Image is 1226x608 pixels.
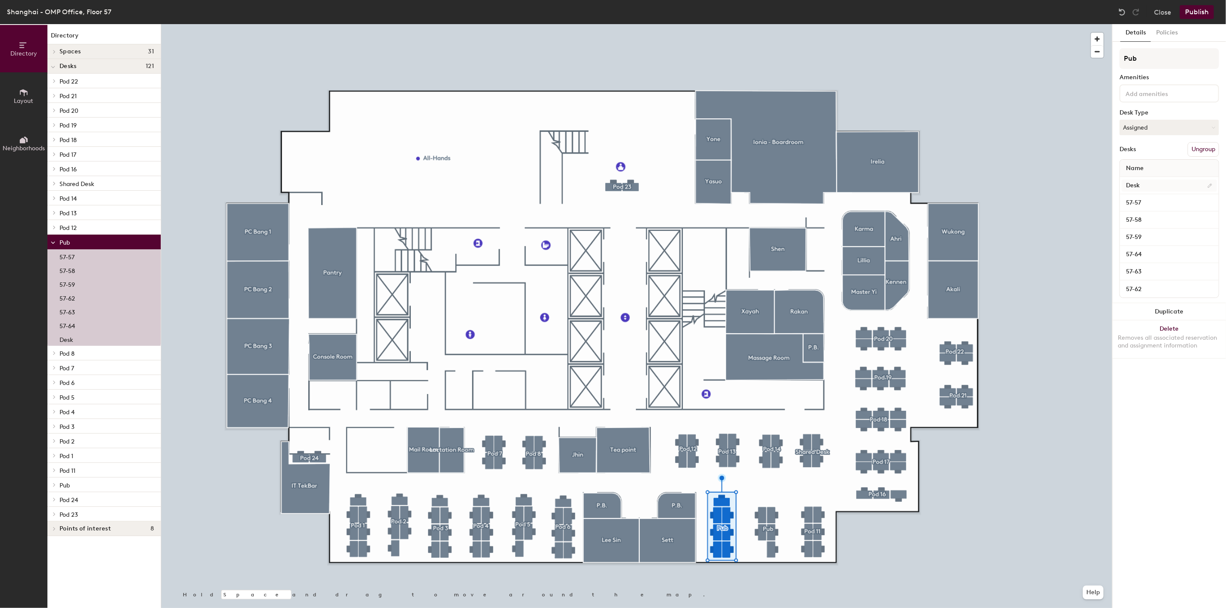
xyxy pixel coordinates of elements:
span: Pod 3 [59,423,75,431]
span: 121 [146,63,154,70]
span: Points of interest [59,525,111,532]
button: Ungroup [1188,142,1219,157]
input: Unnamed desk [1122,180,1217,192]
button: Publish [1180,5,1214,19]
button: DeleteRemoves all associated reservation and assignment information [1113,320,1226,358]
h1: Directory [47,31,161,44]
span: Pod 14 [59,195,77,202]
input: Unnamed desk [1122,231,1217,243]
span: 8 [150,525,154,532]
input: Unnamed desk [1122,248,1217,261]
div: Desks [1120,146,1136,153]
div: Shanghai - OMP Office, Floor 57 [7,6,111,17]
span: Pod 6 [59,379,75,387]
span: Pod 24 [59,496,78,504]
div: Amenities [1120,74,1219,81]
div: Desk Type [1120,109,1219,116]
p: 57-57 [59,251,75,261]
span: Pub [59,482,70,489]
span: Pod 20 [59,107,78,115]
button: Help [1083,586,1104,599]
span: Pod 21 [59,93,77,100]
span: Pod 2 [59,438,75,445]
input: Unnamed desk [1122,283,1217,295]
span: Pod 18 [59,136,77,144]
img: Redo [1132,8,1140,16]
span: Pod 1 [59,453,73,460]
span: 31 [148,48,154,55]
input: Add amenities [1124,88,1201,98]
img: Undo [1118,8,1126,16]
p: Desk [59,334,73,344]
p: 57-64 [59,320,75,330]
span: Pod 4 [59,409,75,416]
span: Pod 13 [59,210,77,217]
p: 57-58 [59,265,75,275]
input: Unnamed desk [1122,197,1217,209]
span: Pod 12 [59,224,77,232]
span: Pod 8 [59,350,75,357]
span: Name [1122,161,1148,176]
button: Policies [1151,24,1183,42]
span: Directory [10,50,37,57]
input: Unnamed desk [1122,214,1217,226]
p: 57-62 [59,292,75,302]
button: Assigned [1120,120,1219,135]
input: Unnamed desk [1122,266,1217,278]
span: Layout [14,97,34,105]
button: Duplicate [1113,303,1226,320]
span: Pod 7 [59,365,74,372]
span: Pod 5 [59,394,75,401]
span: Shared Desk [59,180,94,188]
span: Pod 16 [59,166,77,173]
span: Pod 22 [59,78,78,85]
span: Desks [59,63,76,70]
span: Pub [59,239,70,246]
div: Removes all associated reservation and assignment information [1118,334,1221,350]
span: Pod 11 [59,467,75,475]
span: Pod 17 [59,151,76,158]
span: Spaces [59,48,81,55]
span: Pod 23 [59,511,78,518]
button: Close [1154,5,1171,19]
span: Neighborhoods [3,145,45,152]
button: Details [1120,24,1151,42]
span: Pod 19 [59,122,77,129]
p: 57-63 [59,306,75,316]
p: 57-59 [59,279,75,288]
